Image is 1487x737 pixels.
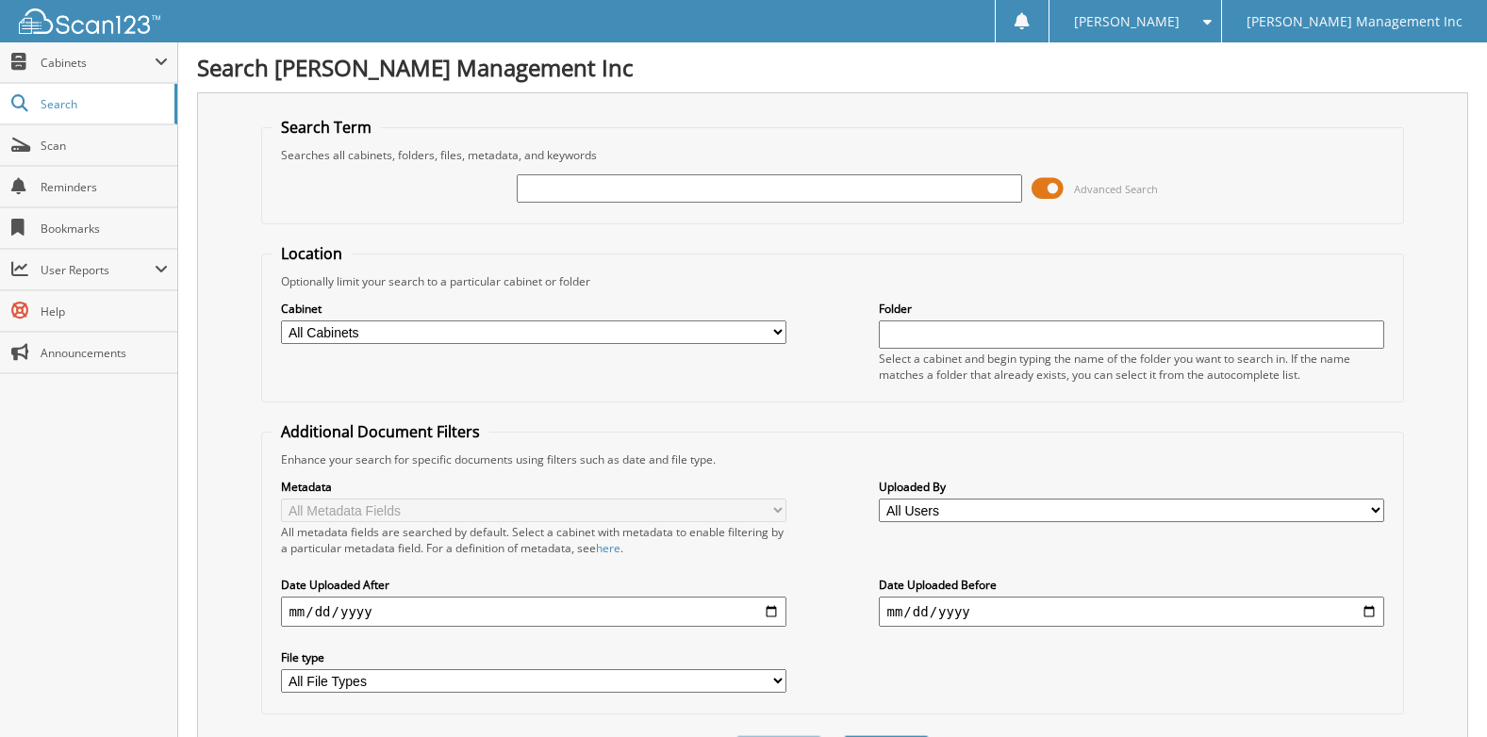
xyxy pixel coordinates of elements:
label: Metadata [281,479,785,495]
label: Date Uploaded After [281,577,785,593]
div: Enhance your search for specific documents using filters such as date and file type. [272,451,1393,467]
input: start [281,597,785,627]
span: Bookmarks [41,221,168,237]
span: Search [41,96,165,112]
div: Searches all cabinets, folders, files, metadata, and keywords [272,147,1393,163]
span: Announcements [41,345,168,361]
span: Reminders [41,179,168,195]
label: Cabinet [281,301,785,317]
iframe: Chat Widget [1393,647,1487,737]
input: end [879,597,1383,627]
span: User Reports [41,262,155,278]
label: File type [281,649,785,665]
h1: Search [PERSON_NAME] Management Inc [197,52,1468,83]
span: Advanced Search [1074,182,1158,196]
span: [PERSON_NAME] [1074,16,1180,27]
legend: Search Term [272,117,381,138]
div: All metadata fields are searched by default. Select a cabinet with metadata to enable filtering b... [281,524,785,556]
span: Scan [41,138,168,154]
div: Select a cabinet and begin typing the name of the folder you want to search in. If the name match... [879,351,1383,383]
img: scan123-logo-white.svg [19,8,160,34]
label: Date Uploaded Before [879,577,1383,593]
span: Help [41,303,168,319]
label: Uploaded By [879,479,1383,495]
legend: Additional Document Filters [272,421,489,442]
label: Folder [879,301,1383,317]
span: [PERSON_NAME] Management Inc [1247,16,1462,27]
a: here [596,540,620,556]
div: Optionally limit your search to a particular cabinet or folder [272,273,1393,289]
span: Cabinets [41,55,155,71]
legend: Location [272,243,352,264]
